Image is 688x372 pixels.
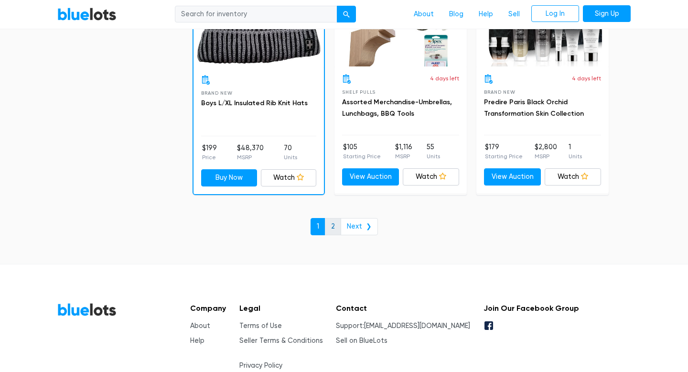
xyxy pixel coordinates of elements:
[342,168,399,186] a: View Auction
[239,337,323,345] a: Seller Terms & Conditions
[430,74,459,83] p: 4 days left
[364,322,470,330] a: [EMAIL_ADDRESS][DOMAIN_NAME]
[545,168,602,186] a: Watch
[535,142,557,161] li: $2,800
[403,168,460,186] a: Watch
[201,169,257,186] a: Buy Now
[342,89,376,95] span: Shelf Pulls
[343,152,381,161] p: Starting Price
[569,152,582,161] p: Units
[57,303,117,317] a: BlueLots
[311,218,325,235] a: 1
[395,142,412,161] li: $1,116
[237,153,264,162] p: MSRP
[484,89,515,95] span: Brand New
[261,169,317,186] a: Watch
[569,142,582,161] li: 1
[201,99,308,107] a: Boys L/XL Insulated Rib Knit Hats
[239,304,323,313] h5: Legal
[336,321,470,331] li: Support:
[237,143,264,162] li: $48,370
[395,152,412,161] p: MSRP
[572,74,601,83] p: 4 days left
[239,361,282,370] a: Privacy Policy
[484,304,579,313] h5: Join Our Facebook Group
[427,152,440,161] p: Units
[202,143,217,162] li: $199
[484,98,584,118] a: Predire Paris Black Orchid Transformation Skin Collection
[427,142,440,161] li: 55
[284,143,297,162] li: 70
[190,337,204,345] a: Help
[341,218,378,235] a: Next ❯
[485,152,523,161] p: Starting Price
[336,304,470,313] h5: Contact
[484,168,541,186] a: View Auction
[501,5,527,23] a: Sell
[441,5,471,23] a: Blog
[406,5,441,23] a: About
[471,5,501,23] a: Help
[336,337,387,345] a: Sell on BlueLots
[202,153,217,162] p: Price
[190,304,226,313] h5: Company
[190,322,210,330] a: About
[57,7,117,21] a: BlueLots
[284,153,297,162] p: Units
[239,322,282,330] a: Terms of Use
[485,142,523,161] li: $179
[531,5,579,22] a: Log In
[342,98,452,118] a: Assorted Merchandise-Umbrellas, Lunchbags, BBQ Tools
[325,218,341,235] a: 2
[343,142,381,161] li: $105
[583,5,631,22] a: Sign Up
[201,90,232,96] span: Brand New
[535,152,557,161] p: MSRP
[175,6,337,23] input: Search for inventory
